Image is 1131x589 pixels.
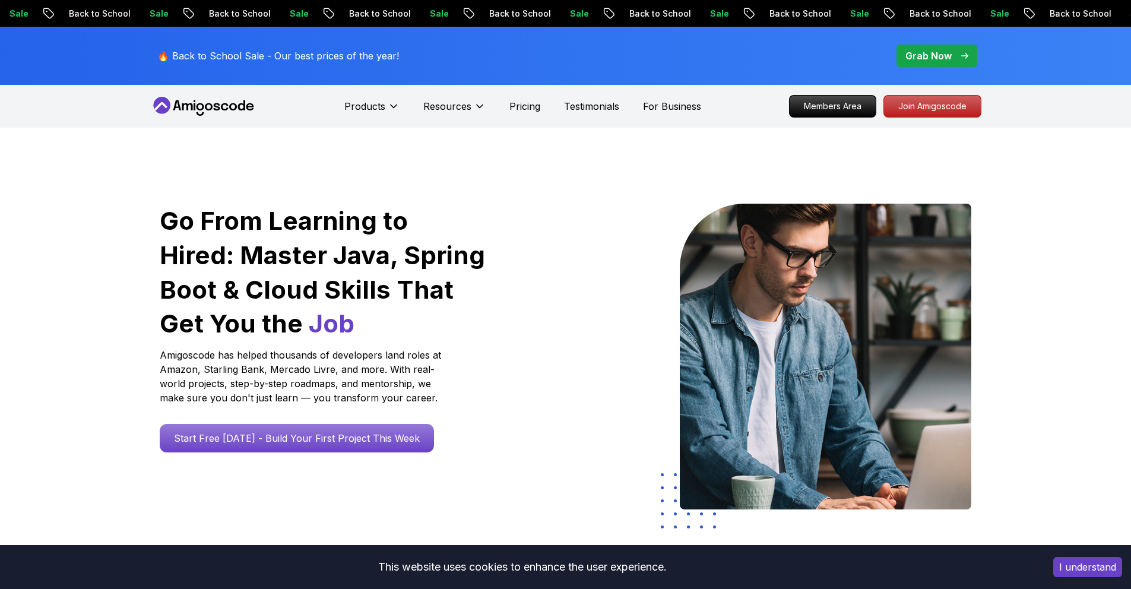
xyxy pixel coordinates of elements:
p: Back to School [565,8,645,20]
p: Back to School [4,8,85,20]
h1: Go From Learning to Hired: Master Java, Spring Boot & Cloud Skills That Get You the [160,204,487,341]
p: Sale [645,8,683,20]
p: Sale [926,8,964,20]
div: This website uses cookies to enhance the user experience. [9,554,1035,580]
span: Job [309,308,354,338]
button: Products [344,99,400,123]
a: Testimonials [564,99,619,113]
p: Back to School [705,8,785,20]
p: Grab Now [905,49,952,63]
p: Sale [1066,8,1104,20]
p: Amigoscode has helped thousands of developers land roles at Amazon, Starling Bank, Mercado Livre,... [160,348,445,405]
p: Back to School [424,8,505,20]
button: Accept cookies [1053,557,1122,577]
p: 🔥 Back to School Sale - Our best prices of the year! [157,49,399,63]
p: Back to School [284,8,365,20]
a: Join Amigoscode [883,95,981,118]
p: Sale [365,8,403,20]
p: Sale [85,8,123,20]
p: Sale [785,8,823,20]
a: For Business [643,99,701,113]
a: Start Free [DATE] - Build Your First Project This Week [160,424,434,452]
p: Resources [423,99,471,113]
p: Members Area [790,96,876,117]
img: hero [680,204,971,509]
a: Members Area [789,95,876,118]
p: Join Amigoscode [884,96,981,117]
button: Resources [423,99,486,123]
p: Products [344,99,385,113]
p: Back to School [845,8,926,20]
p: Back to School [144,8,225,20]
p: Sale [505,8,543,20]
a: Pricing [509,99,540,113]
p: Back to School [985,8,1066,20]
p: Sale [225,8,263,20]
